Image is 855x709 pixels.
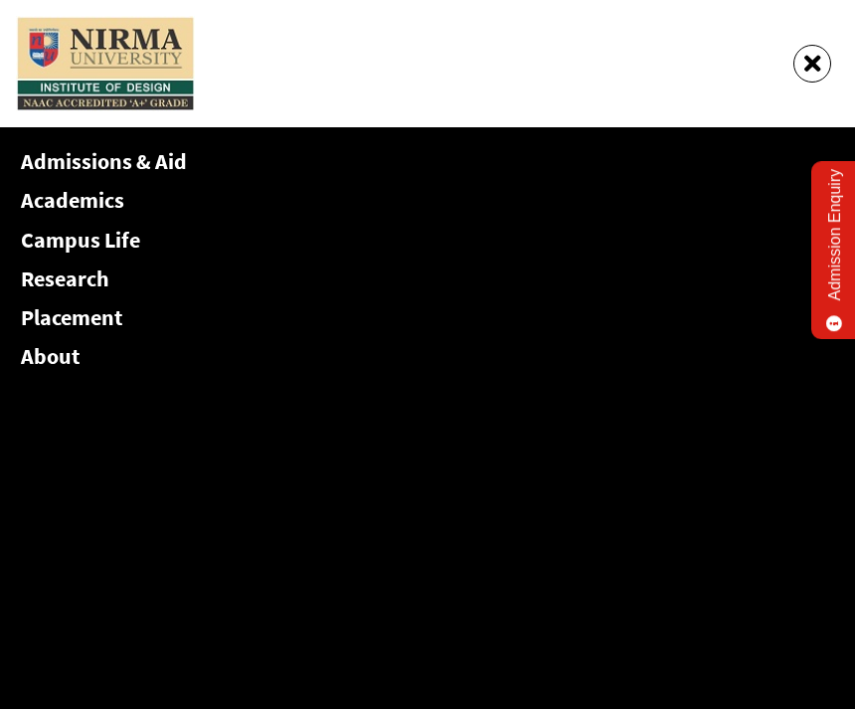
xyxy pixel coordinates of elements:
img: main_logo [16,16,195,111]
a: Placement [21,303,122,331]
a: Campus Life [21,226,140,254]
a: Research [21,265,109,292]
a: Admissions & Aid [21,147,187,175]
a: Academics [21,186,124,214]
a: About [21,342,80,370]
a: Close [793,45,831,83]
